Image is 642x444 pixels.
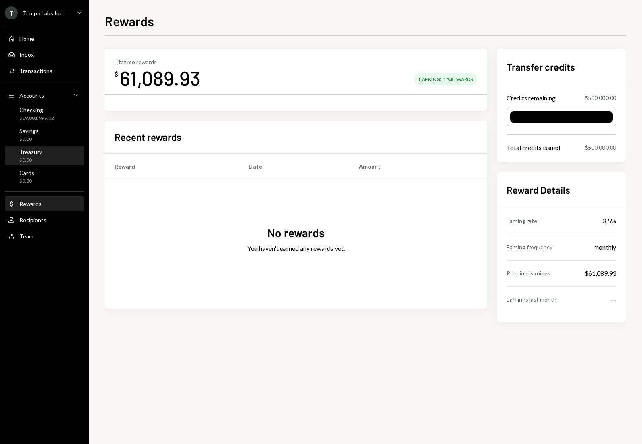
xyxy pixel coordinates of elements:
[115,58,200,65] div: Lifetime rewards
[239,154,350,179] th: Date
[507,269,550,277] div: Pending earnings
[611,295,616,304] div: —
[5,88,84,102] a: Accounts
[19,148,42,155] div: Treasury
[19,92,44,99] div: Accounts
[19,200,42,207] div: Rewards
[507,295,557,304] div: Earnings last month
[5,63,84,78] a: Transactions
[5,146,84,165] a: Treasury$0.00
[507,60,616,73] h2: Transfer credits
[585,94,616,102] div: $500,000.00
[602,216,616,226] div: 3.5%
[19,157,42,164] div: $0.00
[19,127,39,134] div: Savings
[414,73,477,85] div: Earning 3.5% Rewards
[584,269,616,278] div: $61,089.93
[5,6,18,19] div: T
[105,13,154,29] h1: Rewards
[19,106,54,113] div: Checking
[19,67,52,74] div: Transactions
[5,229,84,243] a: Team
[105,154,239,179] th: Reward
[585,143,616,152] div: $500,000.00
[19,169,34,176] div: Cards
[115,130,181,144] h2: Recent rewards
[594,242,616,252] div: monthly
[19,35,34,42] div: Home
[349,154,487,179] th: Amount
[5,125,84,144] a: Savings$0.00
[507,93,556,103] div: Credits remaining
[5,31,84,46] a: Home
[507,243,552,251] div: Earning frequency
[19,51,34,58] div: Inbox
[5,196,84,211] a: Rewards
[19,136,39,143] div: $0.00
[19,217,46,223] div: Recipients
[5,167,84,186] a: Cards$0.00
[5,213,84,227] a: Recipients
[19,178,34,185] div: $0.00
[247,244,345,253] div: You haven't earned any rewards yet.
[120,65,200,91] div: 61,089.93
[5,104,84,123] a: Checking$19,001,999.02
[19,115,54,122] div: $19,001,999.02
[507,183,616,196] h2: Reward Details
[115,70,118,78] div: $
[23,10,64,17] div: Tempo Labs Inc.
[267,225,325,241] div: No rewards
[507,217,537,225] div: Earning rate
[507,143,560,152] div: Total credits issued
[5,47,84,62] a: Inbox
[19,233,33,240] div: Team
